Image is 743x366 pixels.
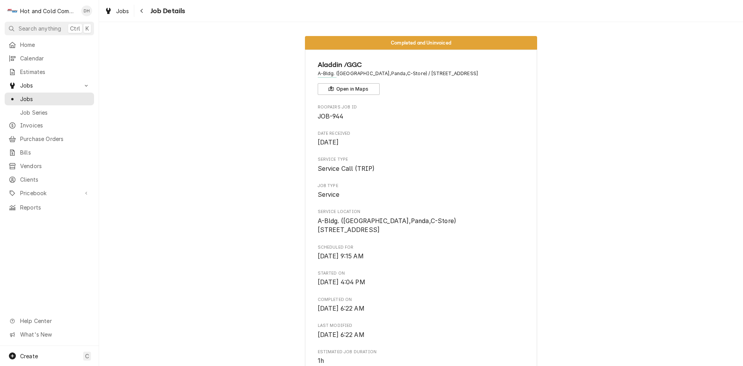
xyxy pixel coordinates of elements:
div: Started On [318,270,525,287]
a: Clients [5,173,94,186]
span: Roopairs Job ID [318,104,525,110]
span: Bills [20,148,90,156]
span: [DATE] [318,139,339,146]
a: Home [5,38,94,51]
div: Service Type [318,156,525,173]
span: Service [318,191,340,198]
span: Jobs [20,95,90,103]
a: Invoices [5,119,94,132]
span: Service Location [318,217,525,235]
span: Service Type [318,156,525,163]
span: Last Modified [318,323,525,329]
span: C [85,352,89,360]
button: Navigate back [136,5,148,17]
span: [DATE] 6:22 AM [318,331,365,339]
a: Vendors [5,160,94,172]
div: H [7,5,18,16]
span: Help Center [20,317,89,325]
span: Name [318,60,525,70]
span: Completed On [318,297,525,303]
a: Reports [5,201,94,214]
span: Service Location [318,209,525,215]
span: Completed and Uninvoiced [391,40,451,45]
span: Scheduled For [318,252,525,261]
span: Job Type [318,190,525,199]
span: Job Series [20,108,90,117]
span: Vendors [20,162,90,170]
span: Service Call (TRIP) [318,165,375,172]
span: Jobs [116,7,129,15]
div: Client Information [318,60,525,95]
span: Jobs [20,81,79,89]
span: Date Received [318,138,525,147]
a: Purchase Orders [5,132,94,145]
a: Job Series [5,106,94,119]
span: Service Type [318,164,525,174]
div: DH [81,5,92,16]
div: Status [305,36,537,50]
span: Create [20,353,38,359]
span: Address [318,70,525,77]
span: [DATE] 9:15 AM [318,253,364,260]
span: Search anything [19,24,61,33]
div: Roopairs Job ID [318,104,525,121]
span: 1h [318,357,324,364]
span: Estimated Job Duration [318,356,525,366]
div: Hot and Cold Commercial Kitchens, Inc.'s Avatar [7,5,18,16]
button: Open in Maps [318,83,380,95]
a: Jobs [101,5,132,17]
div: Scheduled For [318,244,525,261]
span: Ctrl [70,24,80,33]
div: Daryl Harris's Avatar [81,5,92,16]
span: Job Type [318,183,525,189]
div: Job Type [318,183,525,199]
span: Last Modified [318,330,525,340]
a: Go to What's New [5,328,94,341]
div: Date Received [318,131,525,147]
span: Invoices [20,121,90,129]
span: Pricebook [20,189,79,197]
span: Completed On [318,304,525,313]
div: Service Location [318,209,525,235]
a: Go to Pricebook [5,187,94,199]
div: Estimated Job Duration [318,349,525,366]
span: Job Details [148,6,185,16]
span: Estimates [20,68,90,76]
div: Hot and Cold Commercial Kitchens, Inc. [20,7,77,15]
button: Search anythingCtrlK [5,22,94,35]
div: Last Modified [318,323,525,339]
span: JOB-944 [318,113,344,120]
span: Estimated Job Duration [318,349,525,355]
div: Completed On [318,297,525,313]
a: Estimates [5,65,94,78]
span: Clients [20,175,90,184]
a: Bills [5,146,94,159]
span: [DATE] 6:22 AM [318,305,365,312]
span: Started On [318,278,525,287]
span: A-Bldg. ([GEOGRAPHIC_DATA],Panda,C-Store) [STREET_ADDRESS] [318,217,457,234]
span: [DATE] 4:04 PM [318,278,365,286]
a: Go to Jobs [5,79,94,92]
a: Go to Help Center [5,314,94,327]
a: Calendar [5,52,94,65]
span: What's New [20,330,89,339]
span: K [86,24,89,33]
span: Calendar [20,54,90,62]
span: Scheduled For [318,244,525,251]
span: Reports [20,203,90,211]
span: Roopairs Job ID [318,112,525,121]
a: Jobs [5,93,94,105]
span: Started On [318,270,525,277]
span: Date Received [318,131,525,137]
span: Purchase Orders [20,135,90,143]
span: Home [20,41,90,49]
